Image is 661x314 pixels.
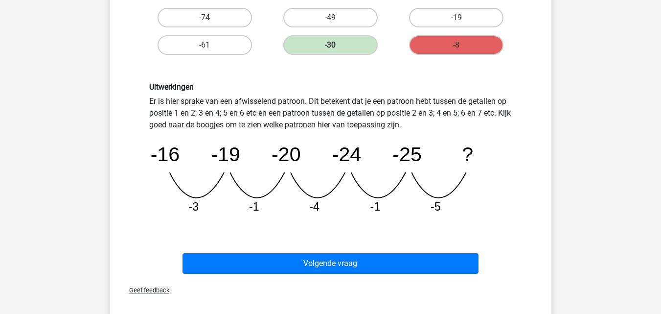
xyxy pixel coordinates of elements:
[158,35,252,55] label: -61
[283,8,378,27] label: -49
[182,253,479,274] button: Volgende vraag
[158,8,252,27] label: -74
[392,143,422,166] tspan: -25
[188,200,199,213] tspan: -3
[409,35,503,55] label: -8
[409,8,503,27] label: -19
[462,143,473,166] tspan: ?
[272,143,301,166] tspan: -20
[283,35,378,55] label: -30
[121,287,169,294] span: Geef feedback
[370,200,380,213] tspan: -1
[430,200,440,213] tspan: -5
[149,82,512,92] h6: Uitwerkingen
[142,82,520,222] div: Er is hier sprake van een afwisselend patroon. Dit betekent dat je een patroon hebt tussen de get...
[150,143,180,166] tspan: -16
[249,200,259,213] tspan: -1
[309,200,319,213] tspan: -4
[211,143,240,166] tspan: -19
[332,143,361,166] tspan: -24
